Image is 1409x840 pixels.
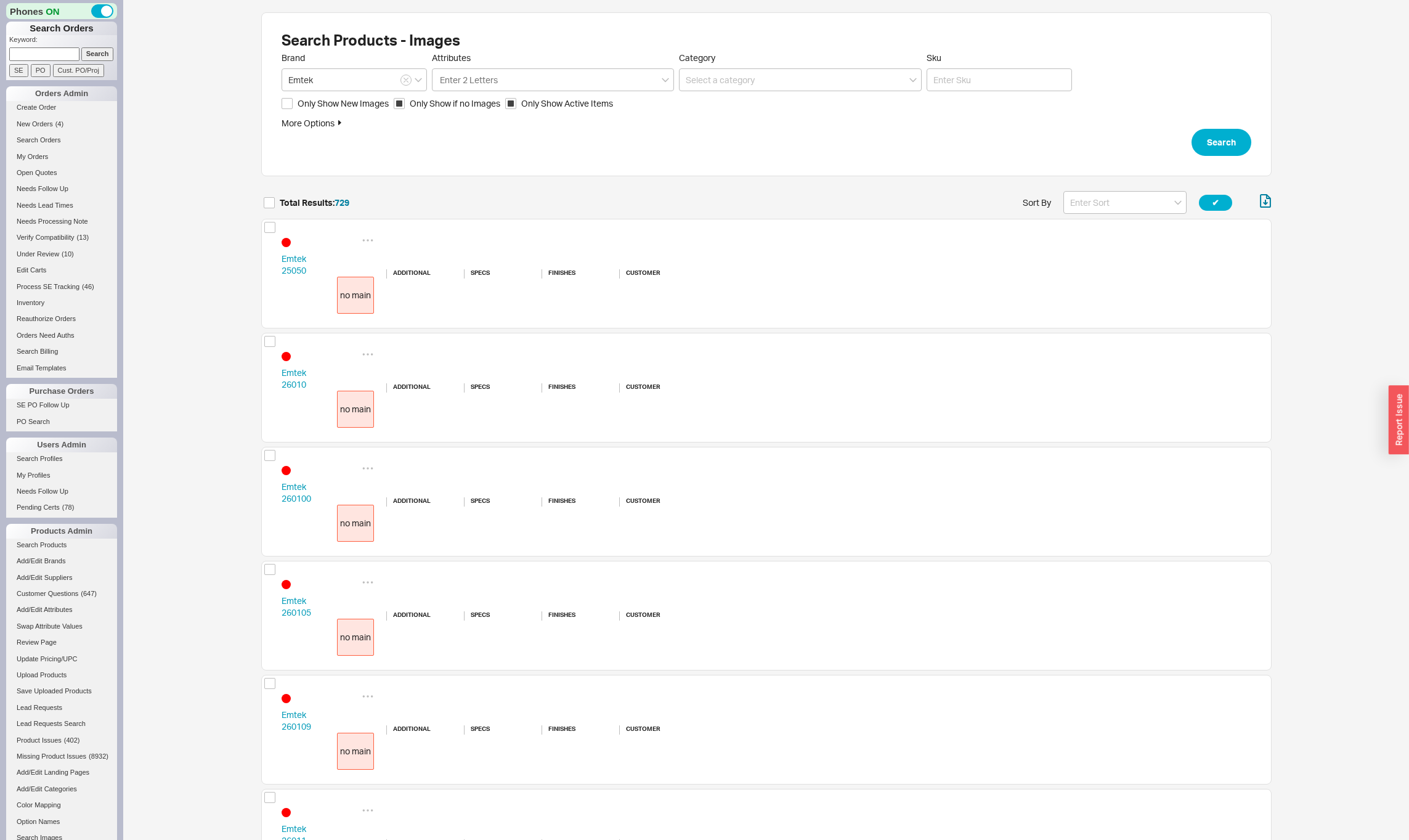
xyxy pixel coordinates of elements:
[471,725,523,732] h6: specs
[6,539,117,552] a: Search Products
[298,97,389,110] span: Only Show New Images
[282,117,1251,129] div: More Options
[282,33,1251,47] h1: Search Products - Images
[17,120,53,128] span: New Orders
[548,497,601,504] h6: finishes
[6,118,117,131] a: New Orders(4)
[6,166,117,179] a: Open Quotes
[6,669,117,682] a: Upload Products
[6,587,117,600] a: Customer Questions(647)
[626,497,678,504] h6: customer
[17,590,78,597] span: Customer Questions
[6,653,117,666] a: Update Pricing/UPC
[6,248,117,261] a: Under Review(10)
[6,734,117,747] a: Product Issues(402)
[17,504,60,511] span: Pending Certs
[282,52,305,63] span: Brand
[89,752,108,760] span: ( 8932 )
[17,736,62,744] span: Product Issues
[17,487,68,495] span: Needs Follow Up
[1212,195,1219,210] span: ✔︎
[6,86,117,101] div: Orders Admin
[62,250,74,258] span: ( 10 )
[471,269,523,275] h6: specs
[927,68,1072,91] input: Sku
[471,497,523,504] h6: specs
[6,329,117,342] a: Orders Need Auths
[17,250,59,258] span: Under Review
[394,98,405,109] input: Only Show if no Images
[9,64,28,77] input: SE
[6,22,117,35] h1: Search Orders
[432,52,471,63] span: Attributes
[9,35,117,47] p: Keyword:
[909,78,917,83] svg: open menu
[337,733,374,770] div: no main
[6,264,117,277] a: Edit Carts
[393,611,445,618] h6: additional
[1063,191,1187,214] input: Enter Sort
[6,182,117,195] a: Needs Follow Up
[6,362,117,375] a: Email Templates
[282,595,311,618] a: Emtek260105
[548,725,601,732] h6: finishes
[6,384,117,399] div: Purchase Orders
[6,312,117,325] a: Reauthorize Orders
[62,504,75,511] span: ( 78 )
[626,269,678,275] h6: customer
[1199,195,1232,211] button: ✔︎
[393,725,445,732] h6: additional
[6,799,117,812] a: Color Mapping
[81,590,97,597] span: ( 647 )
[280,198,349,207] h5: Total Results:
[6,438,117,452] div: Users Admin
[6,815,117,828] a: Option Names
[6,199,117,212] a: Needs Lead Times
[6,469,117,482] a: My Profiles
[6,101,117,114] a: Create Order
[6,134,117,147] a: Search Orders
[393,269,445,275] h6: additional
[679,52,715,63] span: Category
[6,685,117,698] a: Save Uploaded Products
[31,64,51,77] input: PO
[6,783,117,796] a: Add/Edit Categories
[337,619,374,656] div: no main
[17,185,68,192] span: Needs Follow Up
[337,277,374,314] div: no main
[6,620,117,633] a: Swap Attribute Values
[282,367,306,390] a: Emtek26010
[55,120,63,128] span: ( 4 )
[81,47,114,60] input: Search
[64,736,80,744] span: ( 402 )
[337,505,374,542] div: no main
[1192,129,1251,156] button: Search
[1023,197,1051,209] span: Sort By
[6,296,117,309] a: Inventory
[393,383,445,389] h6: additional
[17,704,62,711] span: Lead Requests
[6,399,117,412] a: SE PO Follow Up
[6,701,117,714] a: Lead Requests
[410,97,500,110] span: Only Show if no Images
[521,97,613,110] span: Only Show Active Items
[626,383,678,389] h6: customer
[53,64,104,77] input: Cust. PO/Proj
[6,415,117,428] a: PO Search
[439,73,500,87] input: Attributes
[6,555,117,568] a: Add/Edit Brands
[548,611,601,618] h6: finishes
[17,234,75,241] span: Verify Compatibility
[6,231,117,244] a: Verify Compatibility(13)
[1207,135,1236,150] span: Search
[6,345,117,358] a: Search Billing
[679,68,922,91] input: Select a category
[6,571,117,584] a: Add/Edit Suppliers
[1174,200,1182,205] svg: open menu
[335,197,349,208] span: 729
[927,52,1072,63] span: Sku
[17,218,88,225] span: Needs Processing Note
[548,383,601,389] h6: finishes
[6,603,117,616] a: Add/Edit Attributes
[46,5,60,18] span: ON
